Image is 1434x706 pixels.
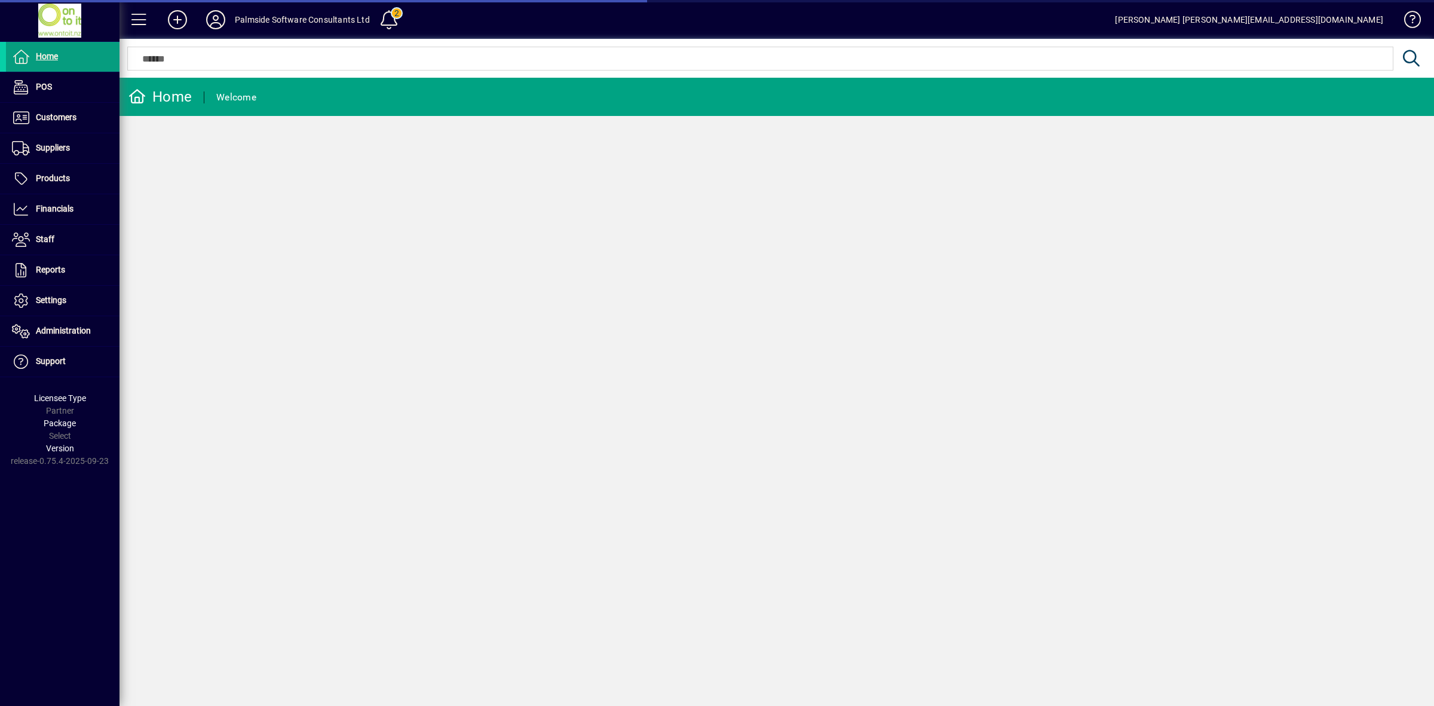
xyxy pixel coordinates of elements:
[6,133,119,163] a: Suppliers
[128,87,192,106] div: Home
[6,316,119,346] a: Administration
[36,234,54,244] span: Staff
[158,9,197,30] button: Add
[36,82,52,91] span: POS
[6,255,119,285] a: Reports
[36,326,91,335] span: Administration
[36,143,70,152] span: Suppliers
[6,347,119,377] a: Support
[34,393,86,403] span: Licensee Type
[6,286,119,316] a: Settings
[36,112,76,122] span: Customers
[36,204,73,213] span: Financials
[36,356,66,366] span: Support
[235,10,370,29] div: Palmside Software Consultants Ltd
[44,418,76,428] span: Package
[1115,10,1383,29] div: [PERSON_NAME] [PERSON_NAME][EMAIL_ADDRESS][DOMAIN_NAME]
[6,225,119,255] a: Staff
[216,88,256,107] div: Welcome
[197,9,235,30] button: Profile
[36,295,66,305] span: Settings
[1395,2,1419,41] a: Knowledge Base
[36,265,65,274] span: Reports
[46,444,74,453] span: Version
[6,103,119,133] a: Customers
[36,173,70,183] span: Products
[36,51,58,61] span: Home
[6,72,119,102] a: POS
[6,194,119,224] a: Financials
[6,164,119,194] a: Products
